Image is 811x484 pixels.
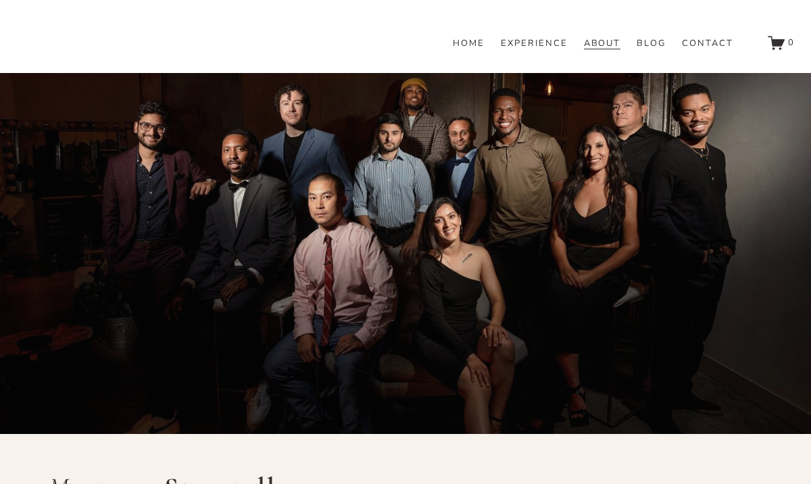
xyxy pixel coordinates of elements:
img: Austin Wedding Photographer - Deepicka Mehta Photography &amp; Cinematography [16,20,307,67]
span: 0 [788,37,795,49]
span: BLOG [637,39,666,49]
a: CONTACT [682,38,733,50]
a: EXPERIENCE [501,38,568,50]
a: HOME [453,38,485,50]
a: ABOUT [584,38,621,50]
a: 0 items in cart [768,34,795,51]
a: folder dropdown [637,38,666,50]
